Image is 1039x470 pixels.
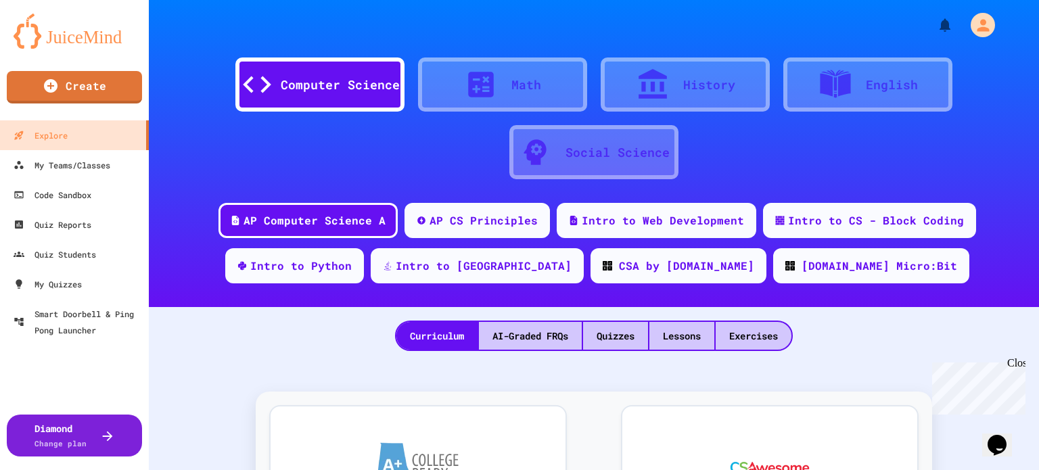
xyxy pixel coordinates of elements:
img: CODE_logo_RGB.png [785,261,795,271]
div: My Notifications [912,14,956,37]
a: Create [7,71,142,103]
span: Change plan [34,438,87,448]
div: [DOMAIN_NAME] Micro:Bit [802,258,957,274]
div: Diamond [34,421,87,450]
div: AI-Graded FRQs [479,322,582,350]
div: My Account [956,9,998,41]
div: Math [511,76,541,94]
img: logo-orange.svg [14,14,135,49]
div: Smart Doorbell & Ping Pong Launcher [14,306,143,338]
div: Lessons [649,322,714,350]
div: Code Sandbox [14,187,91,203]
div: AP CS Principles [430,212,538,229]
div: Explore [14,127,68,143]
div: Chat with us now!Close [5,5,93,86]
div: Curriculum [396,322,478,350]
div: Computer Science [281,76,400,94]
div: Quiz Reports [14,216,91,233]
div: Quizzes [583,322,648,350]
div: English [866,76,918,94]
div: Intro to [GEOGRAPHIC_DATA] [396,258,572,274]
button: DiamondChange plan [7,415,142,456]
div: Social Science [565,143,670,162]
iframe: chat widget [927,357,1025,415]
div: Intro to CS - Block Coding [788,212,964,229]
div: My Teams/Classes [14,157,110,173]
div: Quiz Students [14,246,96,262]
iframe: chat widget [982,416,1025,456]
div: CSA by [DOMAIN_NAME] [619,258,754,274]
div: Intro to Python [250,258,352,274]
div: Exercises [716,322,791,350]
div: Intro to Web Development [582,212,744,229]
div: My Quizzes [14,276,82,292]
img: CODE_logo_RGB.png [603,261,612,271]
div: History [683,76,735,94]
div: AP Computer Science A [244,212,386,229]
